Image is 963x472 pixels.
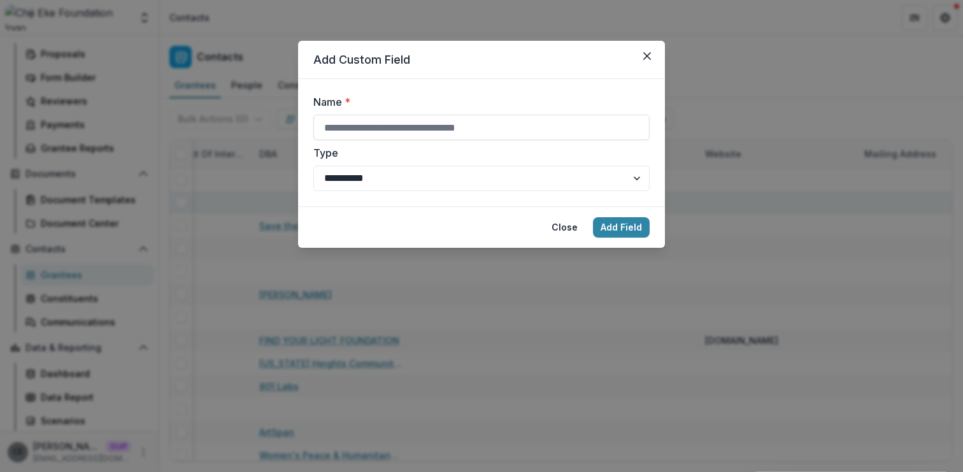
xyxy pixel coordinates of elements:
[313,94,642,110] label: Name
[593,217,650,238] button: Add Field
[298,41,665,79] header: Add Custom Field
[313,145,642,161] label: Type
[637,46,657,66] button: Close
[544,217,585,238] button: Close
